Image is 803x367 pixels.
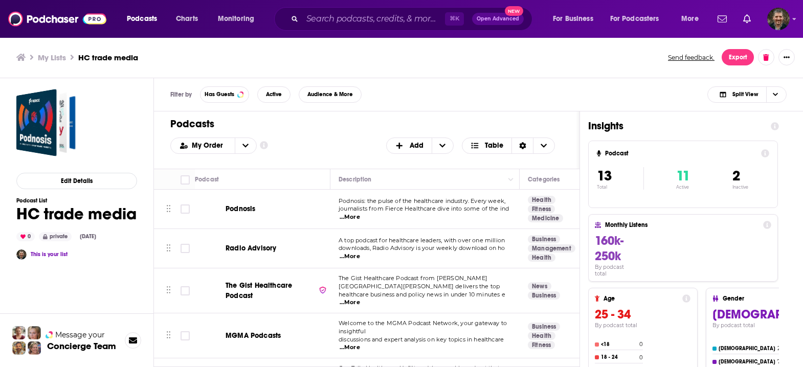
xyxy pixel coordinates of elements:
button: open menu [171,142,235,149]
span: Add [410,142,423,149]
button: Move [165,201,172,217]
div: private [39,232,72,241]
span: My Order [192,142,227,149]
span: Table [485,142,503,149]
h3: Filter by [170,91,192,98]
h3: HC trade media [78,53,138,62]
button: Has Guests [200,86,249,103]
span: For Podcasters [610,12,659,26]
h4: [DEMOGRAPHIC_DATA] [719,359,775,365]
h2: Choose List sort [170,137,257,154]
button: Active [257,86,291,103]
a: Show notifications dropdown [739,10,755,28]
button: open menu [546,11,606,27]
a: Medicine [528,214,563,222]
h2: + Add [386,137,454,154]
h4: By podcast total [595,264,637,277]
button: Show More Button [778,49,795,65]
span: Podcasts [127,12,157,26]
button: Audience & More [299,86,362,103]
a: Business [528,235,560,243]
span: 2 [732,167,740,185]
a: Health [528,196,555,204]
span: Toggle select row [181,244,190,253]
button: Send feedback. [665,53,718,62]
span: healthcare business and policy news in under 10 minutes e [339,291,505,298]
button: open menu [674,11,711,27]
a: Fitness [528,205,555,213]
span: 11 [676,167,690,185]
span: More [681,12,699,26]
span: A top podcast for healthcare leaders, with over one million [339,237,505,244]
img: verified Badge [319,286,327,294]
span: journalists from Fierce Healthcare dive into some of the ind [339,205,509,212]
span: 13 [597,167,612,185]
button: Move [165,328,172,343]
span: Charts [176,12,198,26]
a: Radio Advisory [226,243,276,254]
h4: 18 - 24 [601,354,637,360]
button: Open AdvancedNew [472,13,524,25]
span: Active [266,91,282,97]
h1: HC trade media [16,204,137,224]
img: Jules Profile [28,326,41,339]
a: Podchaser - Follow, Share and Rate Podcasts [8,9,106,29]
span: New [505,6,523,16]
button: Edit Details [16,173,137,189]
span: Toggle select row [181,204,190,214]
span: The Gist Healthcare Podcast from [PERSON_NAME][GEOGRAPHIC_DATA][PERSON_NAME] delivers the top [339,274,500,290]
span: Open Advanced [477,16,519,21]
span: 160k-250k [595,233,623,264]
a: Podnosis [226,204,255,214]
a: HC trade media [16,89,84,156]
img: Sydney Profile [12,326,26,339]
a: Fitness [528,341,555,349]
a: Business [528,323,560,331]
button: Column Actions [505,174,517,186]
h3: 25 - 34 [595,307,690,322]
button: Move [165,283,172,299]
h4: 0 [639,354,643,361]
h4: Monthly Listens [605,221,759,228]
a: My Lists [38,53,66,62]
a: News [528,282,551,290]
h2: Choose View [462,137,555,154]
h3: Concierge Team [47,341,116,351]
button: Choose View [707,86,787,103]
span: Podnosis [226,204,255,213]
span: ...More [340,213,360,221]
button: Export [722,49,754,65]
a: The Gist Healthcare Podcast [226,281,327,301]
a: Management [528,244,575,253]
img: User Profile [767,8,790,30]
h4: By podcast total [595,322,690,329]
h3: Podcast List [16,197,137,204]
img: Barbara Profile [28,341,41,355]
span: discussions and expert analysis on key topics in healthcare [339,336,504,343]
span: Audience & More [307,91,353,97]
span: ⌘ K [445,12,464,26]
a: Show notifications dropdown [713,10,731,28]
p: Total [597,185,643,190]
span: downloads, Radio Advisory is your weekly download on ho [339,244,505,251]
button: Show profile menu [767,8,790,30]
h1: Insights [588,120,763,132]
span: ...More [340,253,360,261]
h4: 7 [777,358,780,365]
h4: [DEMOGRAPHIC_DATA] [719,346,775,352]
button: Move [165,241,172,256]
a: Charts [169,11,204,27]
button: open menu [211,11,267,27]
span: Toggle select row [181,286,190,295]
span: ...More [340,343,360,352]
h4: Age [604,295,678,302]
a: Health [528,254,555,262]
div: Search podcasts, credits, & more... [284,7,542,31]
a: Show additional information [260,141,268,150]
span: Welcome to the MGMA Podcast Network, your gateway to insightful [339,319,507,335]
img: Jon Profile [12,341,26,355]
button: open menu [235,138,256,153]
span: Toggle select row [181,331,190,340]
